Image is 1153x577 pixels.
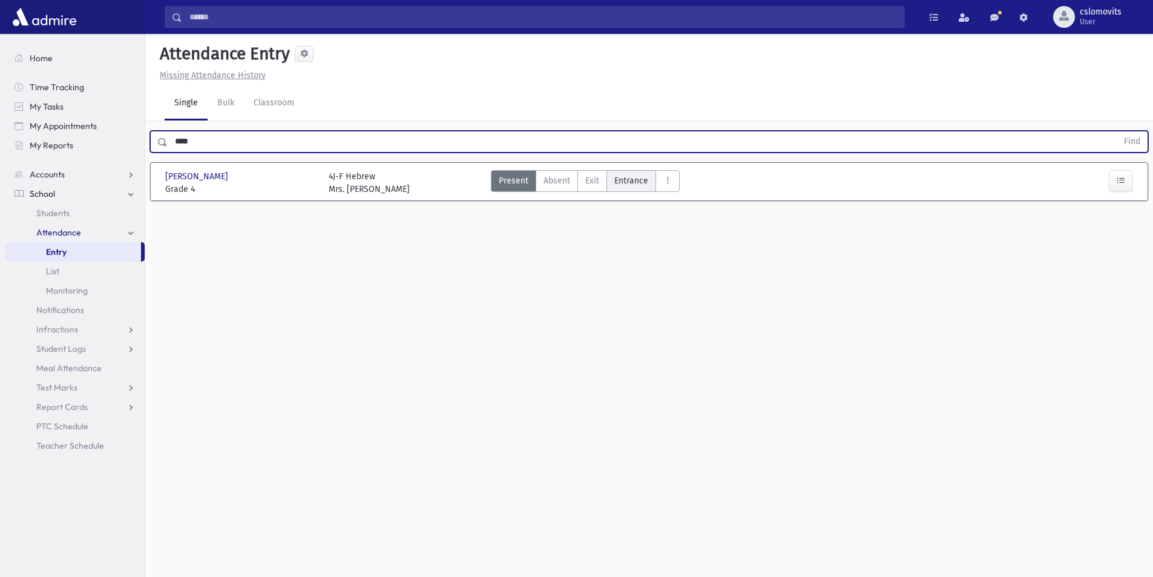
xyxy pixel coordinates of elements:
span: Test Marks [36,382,77,393]
a: My Appointments [5,116,145,136]
a: Home [5,48,145,68]
span: PTC Schedule [36,421,88,432]
span: Monitoring [46,285,88,296]
a: School [5,184,145,203]
span: Absent [544,174,570,187]
span: [PERSON_NAME] [165,170,231,183]
a: Student Logs [5,339,145,358]
a: Missing Attendance History [155,70,266,81]
a: Students [5,203,145,223]
a: Monitoring [5,281,145,300]
a: Teacher Schedule [5,436,145,455]
span: Grade 4 [165,183,317,196]
a: Test Marks [5,378,145,397]
span: Notifications [36,305,84,315]
span: Present [499,174,528,187]
h5: Attendance Entry [155,44,290,64]
span: Student Logs [36,343,86,354]
span: Entrance [614,174,648,187]
span: Students [36,208,70,219]
span: Entry [46,246,67,257]
span: cslomovits [1080,7,1122,17]
span: Home [30,53,53,64]
div: AttTypes [491,170,680,196]
span: Meal Attendance [36,363,102,374]
a: Infractions [5,320,145,339]
span: Exit [585,174,599,187]
a: Accounts [5,165,145,184]
button: Find [1117,131,1148,152]
u: Missing Attendance History [160,70,266,81]
span: My Reports [30,140,73,151]
input: Search [182,6,904,28]
a: Bulk [208,87,244,120]
a: Notifications [5,300,145,320]
span: Infractions [36,324,78,335]
span: My Appointments [30,120,97,131]
a: Attendance [5,223,145,242]
span: Report Cards [36,401,88,412]
span: Teacher Schedule [36,440,104,451]
a: List [5,262,145,281]
a: Classroom [244,87,304,120]
a: Time Tracking [5,77,145,97]
a: Single [165,87,208,120]
div: 4J-F Hebrew Mrs. [PERSON_NAME] [329,170,410,196]
span: School [30,188,55,199]
a: Meal Attendance [5,358,145,378]
span: User [1080,17,1122,27]
span: Accounts [30,169,65,180]
img: AdmirePro [10,5,79,29]
span: Time Tracking [30,82,84,93]
a: Report Cards [5,397,145,417]
a: My Reports [5,136,145,155]
a: My Tasks [5,97,145,116]
span: Attendance [36,227,81,238]
span: My Tasks [30,101,64,112]
span: List [46,266,59,277]
a: PTC Schedule [5,417,145,436]
a: Entry [5,242,141,262]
